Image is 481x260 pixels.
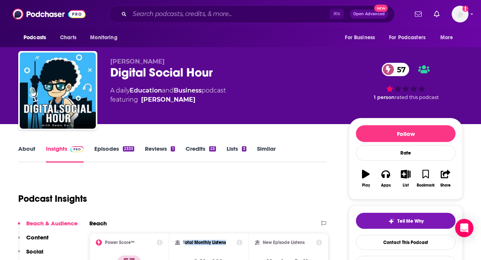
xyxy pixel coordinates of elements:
[374,94,395,100] span: 1 person
[416,165,435,192] button: Bookmark
[141,95,195,104] a: Sean Kelly
[356,165,376,192] button: Play
[353,12,385,16] span: Open Advanced
[436,165,456,192] button: Share
[26,234,49,241] p: Content
[242,146,246,152] div: 3
[376,165,395,192] button: Apps
[389,63,410,76] span: 57
[18,193,87,204] h1: Podcast Insights
[209,146,216,152] div: 23
[110,58,165,65] span: [PERSON_NAME]
[263,240,305,245] h2: New Episode Listens
[356,145,456,161] div: Rate
[452,6,468,22] button: Show profile menu
[384,30,437,45] button: open menu
[435,30,463,45] button: open menu
[171,146,175,152] div: 1
[345,32,375,43] span: For Business
[18,220,78,234] button: Reach & Audience
[455,219,473,237] div: Open Intercom Messenger
[356,125,456,142] button: Follow
[362,183,370,188] div: Play
[356,235,456,250] a: Contact This Podcast
[46,145,84,163] a: InsightsPodchaser Pro
[381,183,391,188] div: Apps
[340,30,384,45] button: open menu
[350,10,388,19] button: Open AdvancedNew
[85,30,127,45] button: open menu
[440,183,451,188] div: Share
[20,53,96,129] img: Digital Social Hour
[186,145,216,163] a: Credits23
[105,240,135,245] h2: Power Score™
[396,165,416,192] button: List
[123,146,134,152] div: 2333
[18,234,49,248] button: Content
[417,183,435,188] div: Bookmark
[452,6,468,22] img: User Profile
[397,218,424,224] span: Tell Me Why
[24,32,46,43] span: Podcasts
[403,183,409,188] div: List
[330,9,344,19] span: ⌘ K
[18,145,35,163] a: About
[183,240,226,245] h2: Total Monthly Listens
[382,63,410,76] a: 57
[374,5,388,12] span: New
[452,6,468,22] span: Logged in as dkcmediatechnyc
[227,145,246,163] a: Lists3
[89,220,107,227] h2: Reach
[13,7,86,21] img: Podchaser - Follow, Share and Rate Podcasts
[462,6,468,12] svg: Add a profile image
[109,5,395,23] div: Search podcasts, credits, & more...
[26,248,43,255] p: Social
[130,87,162,94] a: Education
[431,8,443,21] a: Show notifications dropdown
[18,30,56,45] button: open menu
[70,146,84,152] img: Podchaser Pro
[349,58,463,105] div: 57 1 personrated this podcast
[94,145,134,163] a: Episodes2333
[145,145,175,163] a: Reviews1
[389,32,425,43] span: For Podcasters
[412,8,425,21] a: Show notifications dropdown
[110,95,226,104] span: featuring
[174,87,202,94] a: Business
[90,32,117,43] span: Monitoring
[130,8,330,20] input: Search podcasts, credits, & more...
[26,220,78,227] p: Reach & Audience
[440,32,453,43] span: More
[110,86,226,104] div: A daily podcast
[162,87,174,94] span: and
[388,218,394,224] img: tell me why sparkle
[395,94,439,100] span: rated this podcast
[60,32,76,43] span: Charts
[55,30,81,45] a: Charts
[257,145,276,163] a: Similar
[356,213,456,229] button: tell me why sparkleTell Me Why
